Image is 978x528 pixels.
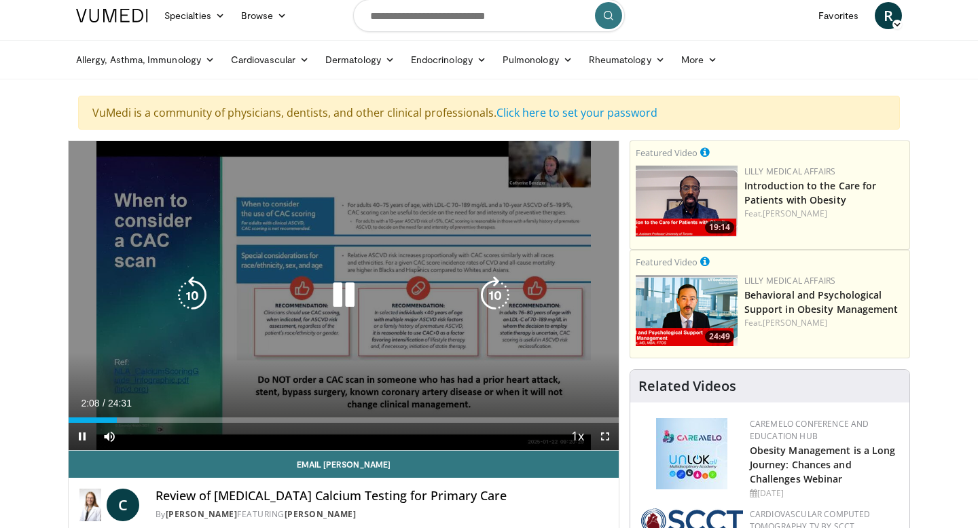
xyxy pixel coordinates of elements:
a: 19:14 [636,166,738,237]
a: Introduction to the Care for Patients with Obesity [744,179,877,206]
a: Pulmonology [494,46,581,73]
div: Feat. [744,317,904,329]
div: VuMedi is a community of physicians, dentists, and other clinical professionals. [78,96,900,130]
a: R [875,2,902,29]
img: VuMedi Logo [76,9,148,22]
a: CaReMeLO Conference and Education Hub [750,418,869,442]
a: [PERSON_NAME] [763,208,827,219]
video-js: Video Player [69,141,619,451]
a: Allergy, Asthma, Immunology [68,46,223,73]
a: Endocrinology [403,46,494,73]
span: 19:14 [705,221,734,233]
span: 2:08 [81,398,99,409]
a: Lilly Medical Affairs [744,275,836,286]
a: Obesity Management is a Long Journey: Chances and Challenges Webinar [750,444,896,485]
h4: Related Videos [638,378,736,394]
a: Dermatology [317,46,403,73]
div: [DATE] [750,487,899,499]
a: Email [PERSON_NAME] [69,451,619,478]
a: 24:49 [636,275,738,346]
a: Click here to set your password [496,105,657,120]
a: More [673,46,725,73]
button: Fullscreen [592,423,619,450]
small: Featured Video [636,256,698,268]
small: Featured Video [636,147,698,159]
a: Browse [233,2,295,29]
img: acc2e291-ced4-4dd5-b17b-d06994da28f3.png.150x105_q85_crop-smart_upscale.png [636,166,738,237]
img: 45df64a9-a6de-482c-8a90-ada250f7980c.png.150x105_q85_autocrop_double_scale_upscale_version-0.2.jpg [656,418,727,489]
h4: Review of [MEDICAL_DATA] Calcium Testing for Primary Care [156,489,608,504]
a: Rheumatology [581,46,673,73]
img: ba3304f6-7838-4e41-9c0f-2e31ebde6754.png.150x105_q85_crop-smart_upscale.png [636,275,738,346]
a: Specialties [156,2,233,29]
span: / [103,398,105,409]
img: Dr. Catherine P. Benziger [79,489,101,521]
a: [PERSON_NAME] [285,508,357,520]
a: Lilly Medical Affairs [744,166,836,177]
span: 24:31 [108,398,132,409]
button: Pause [69,423,96,450]
a: [PERSON_NAME] [763,317,827,328]
button: Mute [96,423,123,450]
span: 24:49 [705,331,734,343]
a: Cardiovascular [223,46,317,73]
a: Behavioral and Psychological Support in Obesity Management [744,288,899,316]
button: Playback Rate [564,423,592,450]
div: Progress Bar [69,417,619,423]
a: Favorites [810,2,867,29]
div: By FEATURING [156,508,608,521]
a: C [107,489,139,521]
a: [PERSON_NAME] [166,508,238,520]
div: Feat. [744,208,904,220]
